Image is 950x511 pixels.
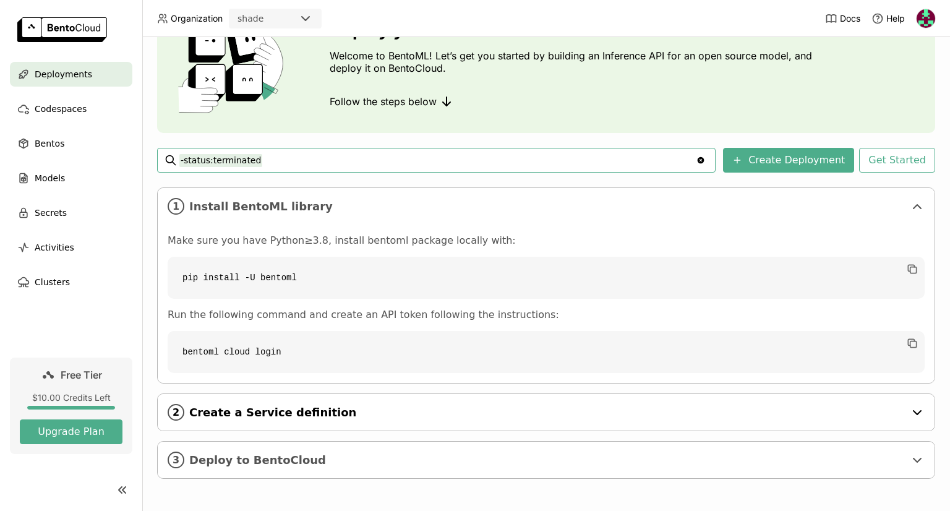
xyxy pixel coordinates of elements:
[168,331,925,373] code: bentoml cloud login
[158,188,935,225] div: 1Install BentoML library
[840,13,860,24] span: Docs
[35,171,65,186] span: Models
[35,101,87,116] span: Codespaces
[10,200,132,225] a: Secrets
[61,369,102,381] span: Free Tier
[871,12,905,25] div: Help
[10,235,132,260] a: Activities
[330,20,818,40] h3: Deploy your first model
[886,13,905,24] span: Help
[10,358,132,454] a: Free Tier$10.00 Credits LeftUpgrade Plan
[168,452,184,468] i: 3
[20,392,122,403] div: $10.00 Credits Left
[189,406,905,419] span: Create a Service definition
[179,150,696,170] input: Search
[237,12,263,25] div: shade
[168,309,925,321] p: Run the following command and create an API token following the instructions:
[168,234,925,247] p: Make sure you have Python≥3.8, install bentoml package locally with:
[158,394,935,431] div: 2Create a Service definition
[10,62,132,87] a: Deployments
[825,12,860,25] a: Docs
[330,95,437,108] span: Follow the steps below
[35,205,67,220] span: Secrets
[168,257,925,299] code: pip install -U bentoml
[10,270,132,294] a: Clusters
[330,49,818,74] p: Welcome to BentoML! Let’s get you started by building an Inference API for an open source model, ...
[35,136,64,151] span: Bentos
[168,198,184,215] i: 1
[723,148,854,173] button: Create Deployment
[158,442,935,478] div: 3Deploy to BentoCloud
[859,148,935,173] button: Get Started
[10,131,132,156] a: Bentos
[189,453,905,467] span: Deploy to BentoCloud
[168,404,184,421] i: 2
[10,97,132,121] a: Codespaces
[696,155,706,165] svg: Clear value
[265,13,266,25] input: Selected shade.
[167,20,300,113] img: cover onboarding
[35,240,74,255] span: Activities
[35,67,92,82] span: Deployments
[17,17,107,42] img: logo
[10,166,132,191] a: Models
[35,275,70,290] span: Clusters
[917,9,935,28] img: Shadow walker
[20,419,122,444] button: Upgrade Plan
[171,13,223,24] span: Organization
[189,200,905,213] span: Install BentoML library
